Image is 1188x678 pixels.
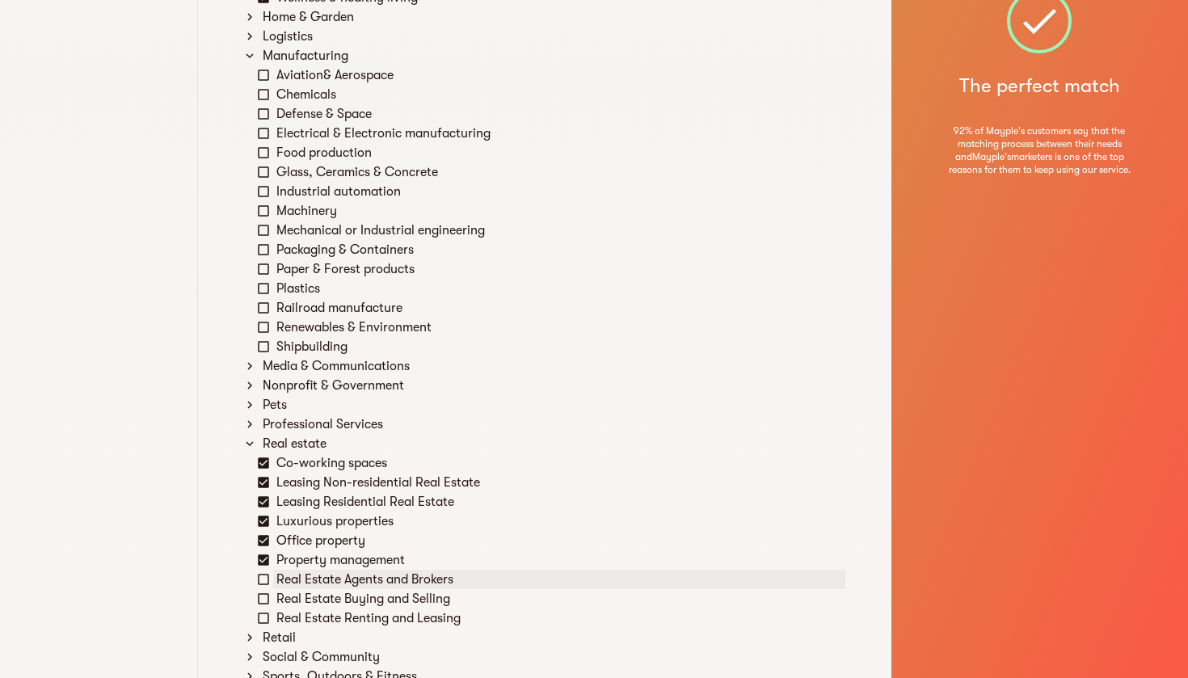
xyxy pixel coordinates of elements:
div: Retail [259,628,845,647]
div: Shipbuilding [273,337,845,356]
div: Social & Community [259,647,845,667]
div: Leasing Residential Real Estate [273,492,845,512]
div: Plastics [273,279,845,298]
div: Paper & Forest products [273,259,845,279]
div: Luxurious properties [273,512,845,531]
div: Real Estate Renting and Leasing [273,609,845,628]
div: Real Estate Agents and Brokers [273,570,845,589]
span: 92% of Mayple's customers say that the matching process between their needs and Mayple's marketer... [938,124,1140,176]
h5: The perfect match [959,73,1120,99]
div: Mechanical or Industrial engineering [273,221,845,240]
div: Co-working spaces [273,453,845,473]
div: Media & Communications [259,356,845,376]
div: Property management [273,550,845,570]
div: Railroad manufacture [273,298,845,318]
div: Real estate [259,434,845,453]
div: Leasing Non-residential Real Estate [273,473,845,492]
div: Defense & Space [273,104,845,124]
div: Industrial automation [273,182,845,201]
div: Pets [259,395,845,415]
div: Packaging & Containers [273,240,845,259]
div: Logistics [259,27,845,46]
div: Electrical & Electronic manufacturing [273,124,845,143]
div: Renewables & Environment [273,318,845,337]
div: Professional Services [259,415,845,434]
div: Machinery [273,201,845,221]
div: Office property [273,531,845,550]
div: Home & Garden [259,7,845,27]
div: Glass, Ceramics & Concrete [273,162,845,182]
div: Food production [273,143,845,162]
div: Nonprofit & Government [259,376,845,395]
div: Aviation& Aerospace [273,65,845,85]
div: Chemicals [273,85,845,104]
div: Manufacturing [259,46,845,65]
div: Real Estate Buying and Selling [273,589,845,609]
